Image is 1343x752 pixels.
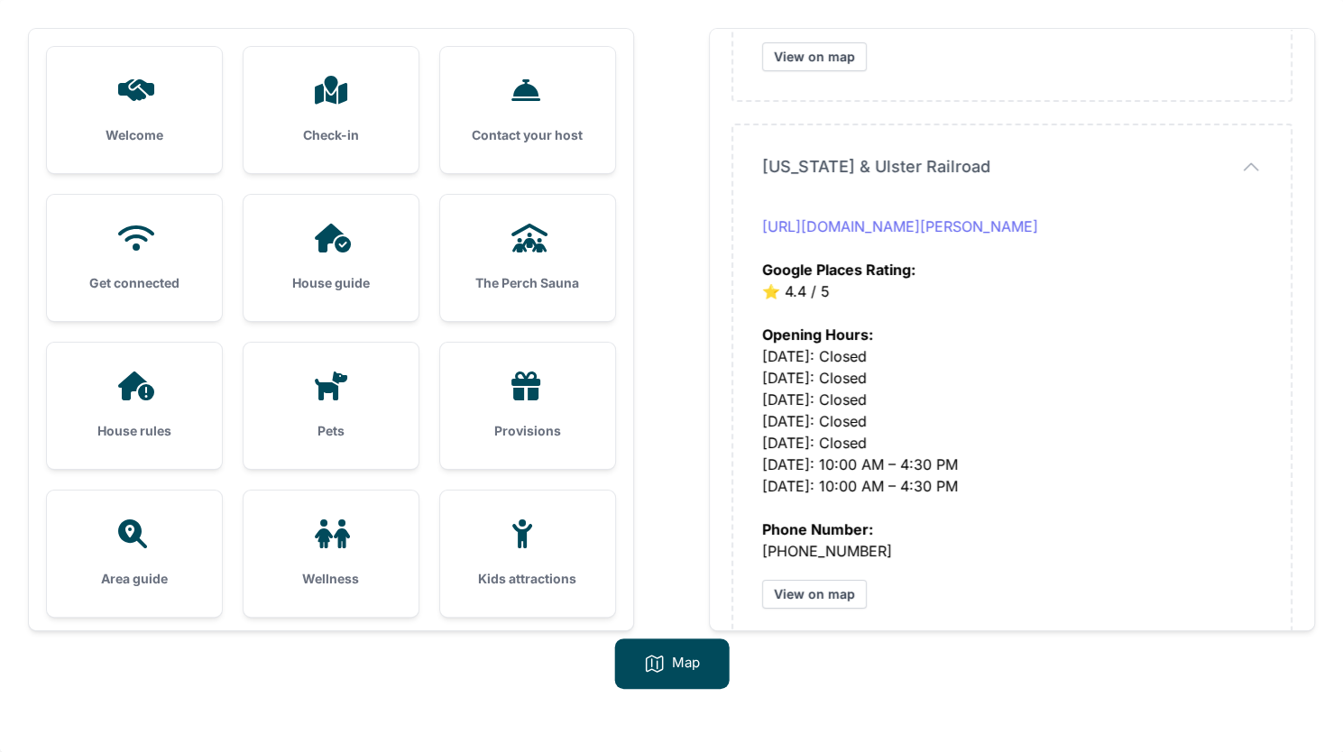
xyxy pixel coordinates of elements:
h3: Check-in [272,126,390,144]
h3: Welcome [76,126,193,144]
h3: Pets [272,422,390,440]
a: Area guide [47,491,222,617]
div: [PHONE_NUMBER] [762,497,1262,562]
a: Welcome [47,47,222,173]
h3: Wellness [272,570,390,588]
a: Contact your host [440,47,615,173]
h3: Kids attractions [469,570,586,588]
h3: Area guide [76,570,193,588]
h3: Contact your host [469,126,586,144]
a: Get connected [47,195,222,321]
a: The Perch Sauna [440,195,615,321]
button: [US_STATE] & Ulster Railroad [762,154,1262,179]
a: House rules [47,343,222,469]
a: Wellness [244,491,419,617]
span: [US_STATE] & Ulster Railroad [762,154,990,179]
h3: House guide [272,274,390,292]
strong: Google Places Rating: [762,261,915,279]
a: Kids attractions [440,491,615,617]
a: House guide [244,195,419,321]
a: Check-in [244,47,419,173]
h3: The Perch Sauna [469,274,586,292]
h3: House rules [76,422,193,440]
strong: Phone Number: [762,520,873,538]
a: [URL][DOMAIN_NAME][PERSON_NAME] [762,217,1038,235]
p: Map [672,653,700,674]
a: Provisions [440,343,615,469]
div: [DATE]: Closed [DATE]: Closed [DATE]: Closed [DATE]: Closed [DATE]: Closed [DATE]: 10:00 AM – 4:3... [762,302,1262,497]
a: View on map [762,580,867,609]
h3: Provisions [469,422,586,440]
a: View on map [762,42,867,71]
div: ⭐️ 4.4 / 5 [762,216,1262,302]
strong: Opening Hours: [762,326,873,344]
h3: Get connected [76,274,193,292]
a: Pets [244,343,419,469]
